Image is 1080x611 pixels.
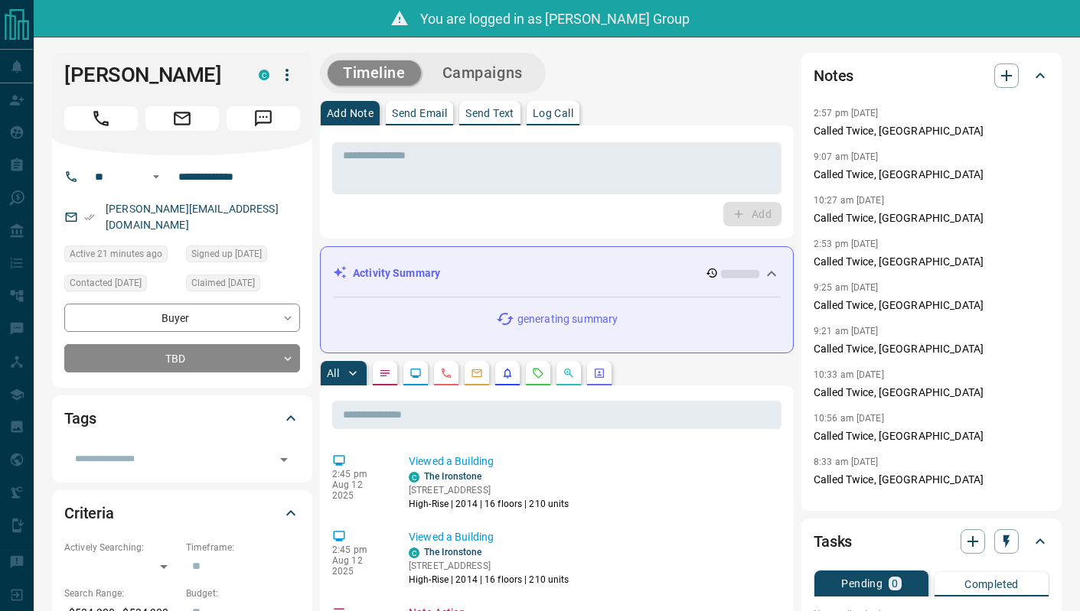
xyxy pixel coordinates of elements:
p: 8:33 am [DATE] [814,457,879,467]
p: Pending [841,578,883,589]
h2: Tasks [814,529,852,554]
p: Budget: [186,587,300,600]
div: TBD [64,344,300,372]
p: Aug 12 2025 [332,479,386,501]
a: The Ironstone [424,471,481,482]
div: Notes [814,57,1049,94]
p: Called Twice, [GEOGRAPHIC_DATA] [814,167,1049,183]
p: Add Note [327,108,374,119]
svg: Calls [440,367,452,379]
p: Called Twice, [GEOGRAPHIC_DATA] [814,472,1049,488]
h2: Criteria [64,501,114,525]
span: Signed up [DATE] [191,246,262,262]
p: All [327,368,339,379]
p: Send Text [465,108,514,119]
div: Tue Aug 12 2025 [64,245,178,267]
span: You are logged in as [PERSON_NAME] Group [420,11,690,27]
p: 2:53 pm [DATE] [814,239,879,249]
p: Log Call [533,108,573,119]
div: Activity Summary [333,259,781,288]
p: 12:49 pm [DATE] [814,500,884,511]
p: Actively Searching: [64,541,178,554]
p: Called Twice, [GEOGRAPHIC_DATA] [814,297,1049,314]
p: [STREET_ADDRESS] [409,483,569,497]
h1: [PERSON_NAME] [64,63,236,87]
h2: Notes [814,63,853,88]
p: generating summary [517,311,618,327]
p: 10:27 am [DATE] [814,195,884,206]
div: condos.ca [259,70,269,80]
div: Criteria [64,495,300,531]
a: [PERSON_NAME][EMAIL_ADDRESS][DOMAIN_NAME] [106,203,279,231]
span: Email [145,106,219,131]
p: Completed [964,579,1019,590]
svg: Emails [471,367,483,379]
p: [STREET_ADDRESS] [409,559,569,573]
div: Thu Jul 10 2025 [186,275,300,296]
p: High-Rise | 2014 | 16 floors | 210 units [409,497,569,511]
div: condos.ca [409,472,419,483]
p: Aug 12 2025 [332,555,386,577]
p: 9:25 am [DATE] [814,282,879,293]
a: The Ironstone [424,547,481,557]
svg: Lead Browsing Activity [409,367,422,379]
p: Called Twice, [GEOGRAPHIC_DATA] [814,385,1049,401]
p: Called Twice, [GEOGRAPHIC_DATA] [814,123,1049,139]
p: High-Rise | 2014 | 16 floors | 210 units [409,573,569,587]
span: Contacted [DATE] [70,275,142,291]
svg: Requests [532,367,544,379]
div: Tasks [814,523,1049,560]
button: Open [273,449,295,470]
svg: Opportunities [563,367,575,379]
button: Open [147,167,165,186]
div: Tags [64,400,300,437]
button: Campaigns [427,60,538,86]
svg: Notes [379,367,391,379]
p: 9:21 am [DATE] [814,326,879,336]
p: Send Email [392,108,447,119]
p: Called Twice, [GEOGRAPHIC_DATA] [814,341,1049,357]
span: Claimed [DATE] [191,275,255,291]
p: 2:57 pm [DATE] [814,108,879,119]
p: 0 [892,578,898,589]
p: Called Twice, [GEOGRAPHIC_DATA] [814,254,1049,270]
p: 2:45 pm [332,544,386,555]
span: Message [227,106,300,131]
p: Called Twice, [GEOGRAPHIC_DATA] [814,210,1049,226]
span: Active 21 minutes ago [70,246,162,262]
svg: Agent Actions [593,367,605,379]
div: Sun May 18 2025 [186,245,300,267]
p: 9:07 am [DATE] [814,151,879,162]
p: Viewed a Building [409,529,775,545]
span: Call [64,106,138,131]
div: condos.ca [409,548,419,558]
p: Activity Summary [353,265,440,281]
p: Viewed a Building [409,453,775,470]
svg: Listing Alerts [501,367,514,379]
p: Search Range: [64,587,178,600]
h2: Tags [64,406,96,431]
div: Buyer [64,304,300,332]
div: Thu Jul 10 2025 [64,275,178,296]
p: 10:56 am [DATE] [814,413,884,424]
button: Timeline [328,60,421,86]
p: Timeframe: [186,541,300,554]
p: 10:33 am [DATE] [814,369,884,380]
p: 2:45 pm [332,469,386,479]
svg: Email Verified [84,212,95,223]
p: Called Twice, [GEOGRAPHIC_DATA] [814,428,1049,444]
